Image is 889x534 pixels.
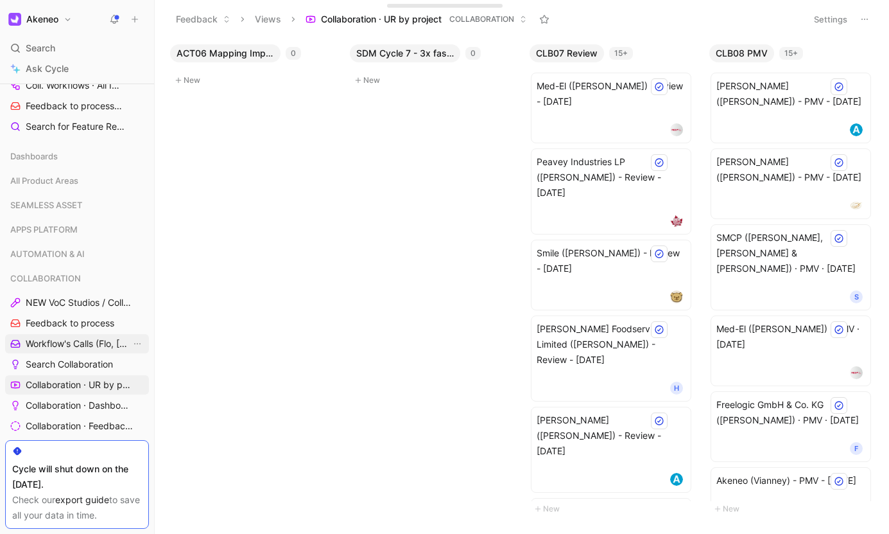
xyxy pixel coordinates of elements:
[716,78,865,109] span: [PERSON_NAME] ([PERSON_NAME]) - PMV - [DATE]
[26,13,58,25] h1: Akeneo
[10,223,78,236] span: APPS PLATFORM
[5,314,149,333] a: Feedback to process
[808,10,853,28] button: Settings
[5,96,149,116] a: Feedback to processCOLLABORATION
[709,44,774,62] button: CLB08 PMV
[537,78,686,109] span: Med-El ([PERSON_NAME]) Review - [DATE]
[170,73,340,88] button: New
[26,420,134,432] span: Collaboration · Feedback by source
[5,59,149,78] a: Ask Cycle
[531,73,691,143] a: Med-El ([PERSON_NAME]) Review - [DATE]logo
[711,316,871,386] a: Med-El ([PERSON_NAME]) · PMV · [DATE]logo
[779,47,803,60] div: 15+
[850,199,863,212] img: logo
[670,123,683,136] img: logo
[670,215,683,227] img: logo
[716,397,865,428] span: Freelogic GmbH & Co. KG ([PERSON_NAME]) · PMV · [DATE]
[5,437,149,456] a: Collaboration · All IMs
[26,296,134,309] span: NEW VoC Studios / Collaboration
[345,39,524,94] div: SDM Cycle 7 - 3x faster onbarding0New
[530,501,699,517] button: New
[249,10,287,29] button: Views
[524,39,704,523] div: CLB07 Review15+New
[350,73,519,88] button: New
[5,171,149,194] div: All Product Areas
[716,473,865,488] span: Akeneo (Vianney) - PMV - [DATE]
[165,39,345,94] div: ACT06 Mapping Improvements0New
[131,337,144,350] button: View actions
[709,501,879,517] button: New
[356,47,454,60] span: SDM Cycle 7 - 3x faster onbarding
[716,154,865,185] span: [PERSON_NAME] ([PERSON_NAME]) - PMV - [DATE]
[716,321,865,352] span: Med-El ([PERSON_NAME]) · PMV · [DATE]
[704,39,884,523] div: CLB08 PMV15+New
[711,467,871,522] a: Akeneo (Vianney) - PMV - [DATE]logo
[170,10,236,29] button: Feedback
[5,244,149,267] div: AUTOMATION & AI
[350,44,460,62] button: SDM Cycle 7 - 3x faster onbarding
[26,378,132,391] span: Collaboration · UR by project
[26,61,69,76] span: Ask Cycle
[5,220,149,243] div: APPS PLATFORM
[850,366,863,379] img: logo
[531,148,691,235] a: Peavey Industries LP ([PERSON_NAME]) - Review - [DATE]logo
[531,240,691,310] a: Smile ([PERSON_NAME]) - Review - [DATE]logo
[26,120,126,134] span: Search for Feature Requests
[26,337,131,350] span: Workflow's Calls (Flo, [PERSON_NAME], [PERSON_NAME])
[10,199,82,211] span: SEAMLESS ASSET
[12,492,142,523] div: Check our to save all your data in time.
[26,317,114,330] span: Feedback to process
[5,147,149,170] div: Dashboards
[5,375,149,395] a: Collaboration · UR by project
[5,195,149,218] div: SEAMLESS ASSET
[5,396,149,415] a: Collaboration · Dashboard
[716,230,865,276] span: SMCP ([PERSON_NAME], [PERSON_NAME] & [PERSON_NAME]) · PMV · [DATE]
[5,244,149,263] div: AUTOMATION & AI
[300,10,533,29] button: Collaboration · UR by projectCOLLABORATION
[5,39,149,58] div: Search
[170,44,281,62] button: ACT06 Mapping Improvements
[10,174,78,187] span: All Product Areas
[711,73,871,143] a: [PERSON_NAME] ([PERSON_NAME]) - PMV - [DATE]logo
[10,150,58,163] span: Dashboards
[711,391,871,462] a: Freelogic GmbH & Co. KG ([PERSON_NAME]) · PMV · [DATE]F
[711,148,871,219] a: [PERSON_NAME] ([PERSON_NAME]) - PMV - [DATE]logo
[670,473,683,486] img: logo
[670,382,683,395] div: H
[10,247,85,260] span: AUTOMATION & AI
[5,195,149,215] div: SEAMLESS ASSET
[26,40,55,56] span: Search
[465,47,481,60] div: 0
[537,321,686,368] span: [PERSON_NAME] Foodservice Limited ([PERSON_NAME]) - Review - [DATE]
[537,245,686,276] span: Smile ([PERSON_NAME]) - Review - [DATE]
[850,290,863,303] div: S
[26,399,132,412] span: Collaboration · Dashboard
[850,442,863,455] div: F
[5,147,149,166] div: Dashboards
[537,154,686,200] span: Peavey Industries LP ([PERSON_NAME]) - Review - [DATE]
[55,494,109,505] a: export guide
[5,416,149,436] a: Collaboration · Feedback by source
[5,269,149,288] div: COLLABORATION
[26,79,127,93] span: Coll. Workflows · All IMs
[537,413,686,459] span: [PERSON_NAME] ([PERSON_NAME]) - Review - [DATE]
[26,100,126,113] span: Feedback to process
[321,13,442,26] span: Collaboration · UR by project
[5,76,149,95] a: Coll. Workflows · All IMs
[670,290,683,303] img: logo
[26,358,113,371] span: Search Collaboration
[5,117,149,136] a: Search for Feature Requests
[10,272,81,285] span: COLLABORATION
[5,269,149,497] div: COLLABORATIONNEW VoC Studios / CollaborationFeedback to processWorkflow's Calls (Flo, [PERSON_NAM...
[531,316,691,402] a: [PERSON_NAME] Foodservice Limited ([PERSON_NAME]) - Review - [DATE]H
[8,13,21,26] img: Akeneo
[530,44,604,62] button: CLB07 Review
[5,334,149,353] a: Workflow's Calls (Flo, [PERSON_NAME], [PERSON_NAME])View actions
[531,407,691,493] a: [PERSON_NAME] ([PERSON_NAME]) - Review - [DATE]logo
[177,47,274,60] span: ACT06 Mapping Improvements
[5,171,149,190] div: All Product Areas
[716,47,768,60] span: CLB08 PMV
[609,47,633,60] div: 15+
[711,224,871,310] a: SMCP ([PERSON_NAME], [PERSON_NAME] & [PERSON_NAME]) · PMV · [DATE]S
[286,47,301,60] div: 0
